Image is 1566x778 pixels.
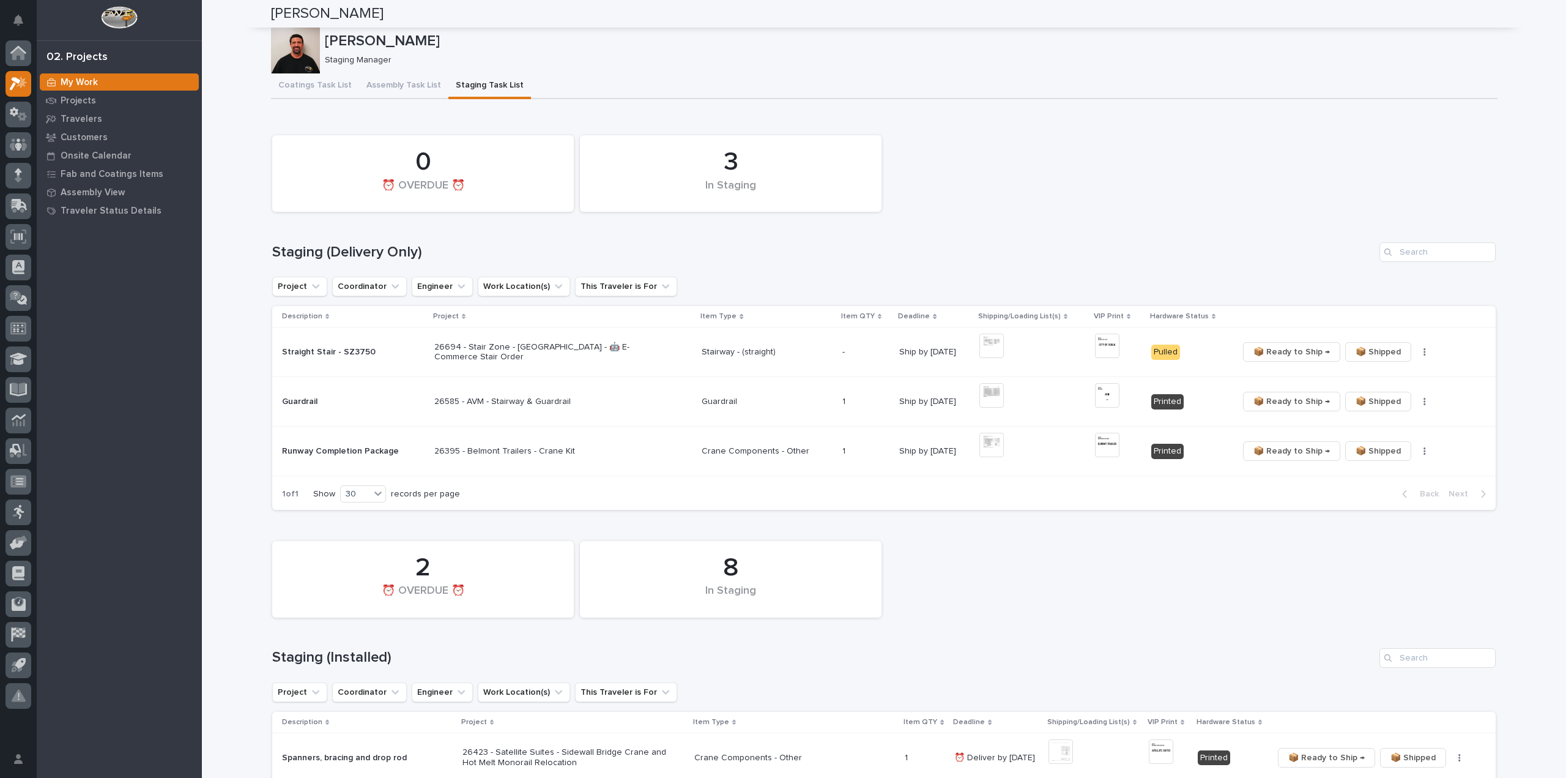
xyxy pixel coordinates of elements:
[1449,488,1475,499] span: Next
[272,277,327,296] button: Project
[293,553,553,583] div: 2
[575,683,677,702] button: This Traveler is For
[575,277,677,296] button: This Traveler is For
[899,347,969,357] p: Ship by [DATE]
[325,32,1493,50] p: [PERSON_NAME]
[1197,716,1255,729] p: Hardware Status
[478,277,570,296] button: Work Location(s)
[325,55,1488,65] p: Staging Manager
[391,489,460,499] p: records per page
[293,147,553,178] div: 0
[434,446,648,457] p: 26395 - Belmont Trailers - Crane Kit
[1380,748,1446,768] button: 📦 Shipped
[272,244,1375,261] h1: Staging (Delivery Only)
[1151,394,1184,410] div: Printed
[272,327,1496,377] tr: Straight Stair - SZ3750Straight Stair - SZ3750 26694 - Stair Zone - [GEOGRAPHIC_DATA] - 🤖 E-Comme...
[37,165,202,183] a: Fab and Coatings Items
[433,310,459,323] p: Project
[842,345,847,357] p: -
[693,716,729,729] p: Item Type
[1345,342,1411,362] button: 📦 Shipped
[1444,488,1496,499] button: Next
[842,444,848,457] p: 1
[272,377,1496,427] tr: GuardrailGuardrail 26585 - AVM - Stairway & GuardrailGuardrail11 Ship by [DATE]Printed📦 Ready to ...
[1356,345,1401,359] span: 📦 Shipped
[1356,394,1401,409] span: 📦 Shipped
[61,114,102,125] p: Travelers
[15,15,31,34] div: Notifications
[1288,750,1365,765] span: 📦 Ready to Ship →
[341,488,370,501] div: 30
[1379,242,1496,262] input: Search
[953,716,985,729] p: Deadline
[37,73,202,91] a: My Work
[434,342,648,363] p: 26694 - Stair Zone - [GEOGRAPHIC_DATA] - 🤖 E-Commerce Stair Order
[1151,444,1184,459] div: Printed
[1278,748,1375,768] button: 📦 Ready to Ship →
[1253,394,1330,409] span: 📦 Ready to Ship →
[282,444,401,457] p: Runway Completion Package
[332,683,407,702] button: Coordinator
[478,683,570,702] button: Work Location(s)
[1047,716,1130,729] p: Shipping/Loading List(s)
[434,397,648,407] p: 26585 - AVM - Stairway & Guardrail
[1094,310,1124,323] p: VIP Print
[272,683,327,702] button: Project
[702,446,832,457] p: Crane Components - Other
[601,179,861,205] div: In Staging
[61,77,98,88] p: My Work
[272,479,308,509] p: 1 of 1
[359,73,448,99] button: Assembly Task List
[37,146,202,165] a: Onsite Calendar
[271,73,359,99] button: Coatings Task List
[461,716,487,729] p: Project
[448,73,531,99] button: Staging Task List
[101,6,137,29] img: Workspace Logo
[1356,444,1401,458] span: 📦 Shipped
[61,132,108,143] p: Customers
[37,110,202,128] a: Travelers
[61,187,125,198] p: Assembly View
[61,95,96,107] p: Projects
[702,347,832,357] p: Stairway - (straight)
[272,649,1375,667] h1: Staging (Installed)
[904,716,937,729] p: Item QTY
[271,5,384,23] h2: [PERSON_NAME]
[313,489,335,499] p: Show
[1253,444,1330,458] span: 📦 Ready to Ship →
[1253,345,1330,359] span: 📦 Ready to Ship →
[272,427,1496,476] tr: Runway Completion PackageRunway Completion Package 26395 - Belmont Trailers - Crane KitCrane Comp...
[61,151,132,162] p: Onsite Calendar
[37,183,202,201] a: Assembly View
[841,310,875,323] p: Item QTY
[905,750,910,763] p: 1
[61,169,163,180] p: Fab and Coatings Items
[293,179,553,205] div: ⏰ OVERDUE ⏰
[1379,648,1496,668] input: Search
[6,7,31,33] button: Notifications
[899,446,969,457] p: Ship by [DATE]
[282,750,409,763] p: Spanners, bracing and drop rod
[842,394,848,407] p: 1
[1198,750,1230,766] div: Printed
[702,397,832,407] p: Guardrail
[1243,441,1340,461] button: 📦 Ready to Ship →
[1412,488,1439,499] span: Back
[282,345,378,357] p: Straight Stair - SZ3750
[1150,310,1209,323] p: Hardware Status
[282,394,320,407] p: Guardrail
[293,585,553,610] div: ⏰ OVERDUE ⏰
[898,310,930,323] p: Deadline
[899,397,969,407] p: Ship by [DATE]
[1148,716,1178,729] p: VIP Print
[1151,345,1180,360] div: Pulled
[694,753,895,763] p: Crane Components - Other
[1345,441,1411,461] button: 📦 Shipped
[978,310,1061,323] p: Shipping/Loading List(s)
[1390,750,1436,765] span: 📦 Shipped
[601,585,861,610] div: In Staging
[37,201,202,220] a: Traveler Status Details
[412,683,473,702] button: Engineer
